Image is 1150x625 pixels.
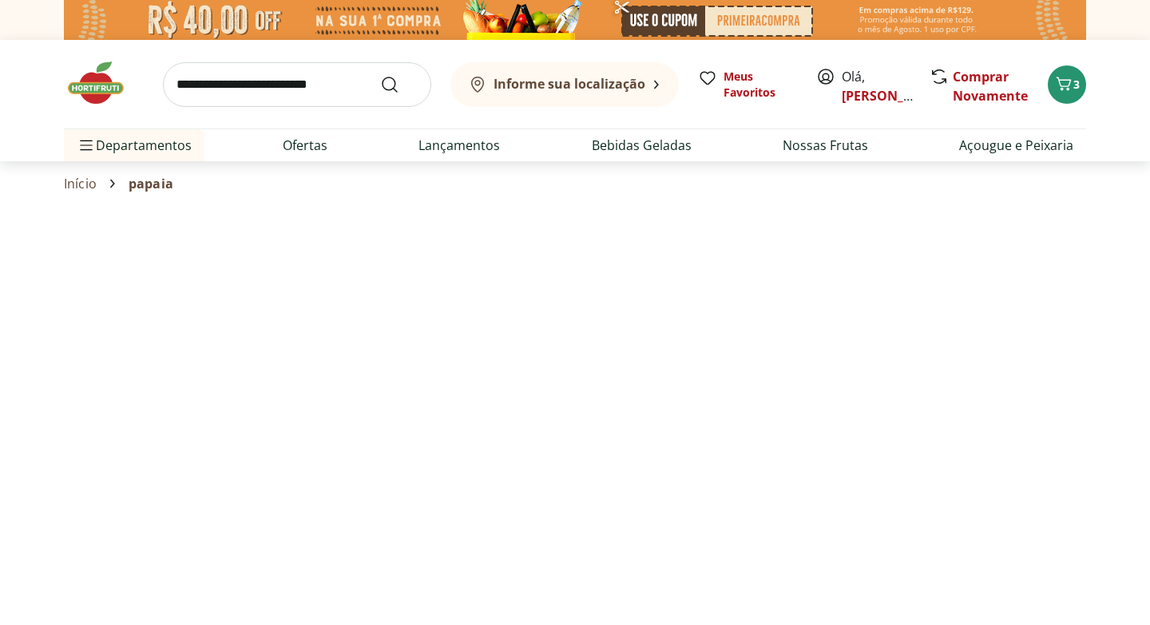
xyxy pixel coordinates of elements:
button: Submit Search [380,75,418,94]
button: Menu [77,126,96,164]
a: Comprar Novamente [953,68,1028,105]
span: 3 [1073,77,1080,92]
a: Nossas Frutas [783,136,868,155]
b: Informe sua localização [494,75,645,93]
a: [PERSON_NAME] [842,87,946,105]
button: Carrinho [1048,65,1086,104]
a: Açougue e Peixaria [959,136,1073,155]
span: Meus Favoritos [724,69,797,101]
input: search [163,62,431,107]
a: Lançamentos [418,136,500,155]
span: papaia [129,176,173,191]
img: Hortifruti [64,59,144,107]
a: Início [64,176,97,191]
a: Meus Favoritos [698,69,797,101]
a: Ofertas [283,136,327,155]
button: Informe sua localização [450,62,679,107]
span: Departamentos [77,126,192,164]
span: Olá, [842,67,913,105]
a: Bebidas Geladas [592,136,692,155]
